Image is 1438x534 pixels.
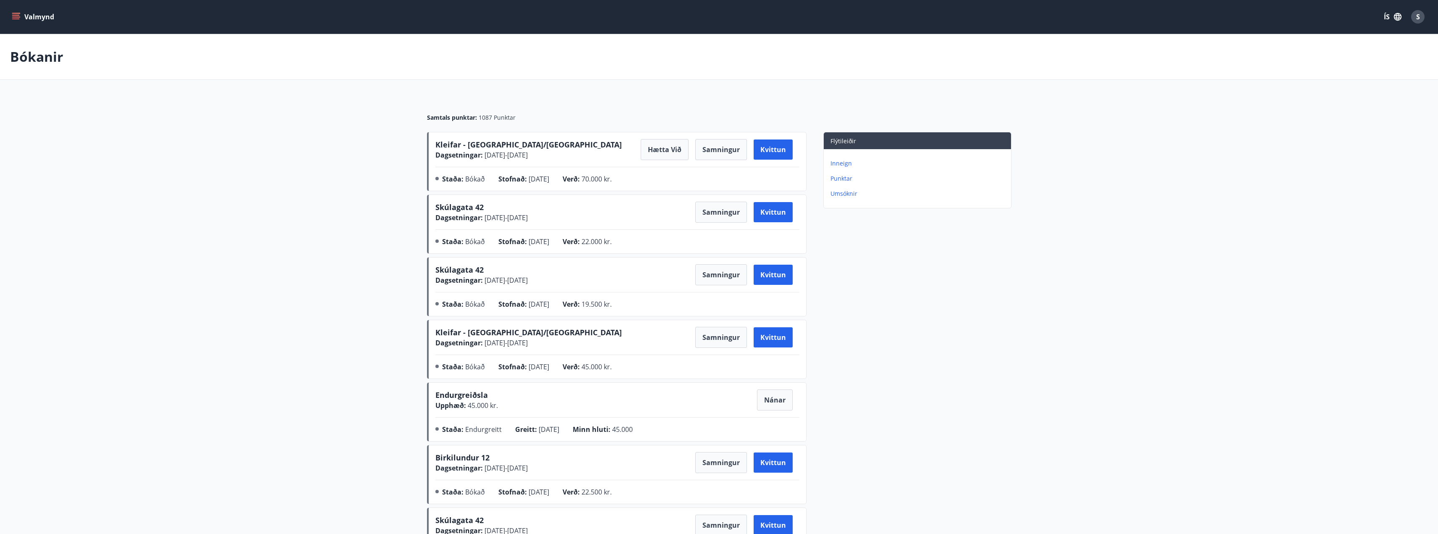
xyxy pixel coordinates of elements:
span: 22.500 kr. [581,487,612,497]
span: 1087 Punktar [479,113,516,122]
span: Staða : [442,362,464,371]
span: Verð : [563,237,580,246]
span: [DATE] - [DATE] [483,213,528,222]
span: [DATE] - [DATE] [483,276,528,285]
span: 45.000 kr. [466,401,498,410]
span: [DATE] - [DATE] [483,338,528,347]
span: Stofnað : [498,300,527,309]
span: Staða : [442,425,464,434]
span: [DATE] [529,487,549,497]
button: Kvittun [754,202,793,222]
span: Stofnað : [498,174,527,184]
span: Bókað [465,174,485,184]
p: Umsóknir [830,189,1008,198]
span: [DATE] [529,300,549,309]
span: Stofnað : [498,237,527,246]
button: S [1408,7,1428,27]
span: Verð : [563,174,580,184]
button: Hætta við [641,139,689,160]
span: [DATE] - [DATE] [483,150,528,160]
span: Verð : [563,300,580,309]
span: S [1416,12,1420,21]
p: Bókanir [10,47,63,66]
button: menu [10,9,58,24]
span: Endurgreiðsla [435,390,488,403]
span: Staða : [442,300,464,309]
span: [DATE] [529,174,549,184]
p: Inneign [830,159,1008,168]
button: Samningur [695,264,747,285]
span: Verð : [563,487,580,497]
span: Skúlagata 42 [435,515,484,525]
span: Kleifar - [GEOGRAPHIC_DATA]/[GEOGRAPHIC_DATA] [435,327,622,337]
button: Kvittun [754,139,793,160]
button: Samningur [695,327,747,348]
button: Kvittun [754,265,793,285]
span: Dagsetningar : [435,338,483,347]
span: 19.500 kr. [581,300,612,309]
span: Dagsetningar : [435,150,483,160]
span: Verð : [563,362,580,371]
span: Flýtileiðir [830,137,856,145]
span: Stofnað : [498,487,527,497]
span: 45.000 kr. [581,362,612,371]
button: Samningur [695,452,747,473]
span: Dagsetningar : [435,276,483,285]
span: Samtals punktar : [427,113,477,122]
span: Greitt : [515,425,537,434]
span: Minn hluti : [573,425,610,434]
span: [DATE] [539,425,559,434]
button: Kvittun [754,327,793,347]
span: Endurgreitt [465,425,502,434]
span: Staða : [442,174,464,184]
span: Staða : [442,487,464,497]
span: Staða : [442,237,464,246]
button: Samningur [695,202,747,223]
span: [DATE] - [DATE] [483,463,528,473]
span: Skúlagata 42 [435,265,484,275]
p: Punktar [830,174,1008,183]
button: Kvittun [754,452,793,473]
span: Bókað [465,487,485,497]
span: 70.000 kr. [581,174,612,184]
span: [DATE] [529,237,549,246]
span: [DATE] [529,362,549,371]
button: Samningur [695,139,747,160]
button: Nánar [757,389,793,410]
span: Stofnað : [498,362,527,371]
span: Skúlagata 42 [435,202,484,212]
span: Upphæð : [435,401,466,410]
span: Dagsetningar : [435,463,483,473]
span: Birkilundur 12 [435,452,490,463]
span: Dagsetningar : [435,213,483,222]
span: 22.000 kr. [581,237,612,246]
span: Kleifar - [GEOGRAPHIC_DATA]/[GEOGRAPHIC_DATA] [435,139,622,150]
span: 45.000 [612,425,633,434]
span: Bókað [465,300,485,309]
span: Bókað [465,362,485,371]
span: Bókað [465,237,485,246]
button: ÍS [1379,9,1406,24]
